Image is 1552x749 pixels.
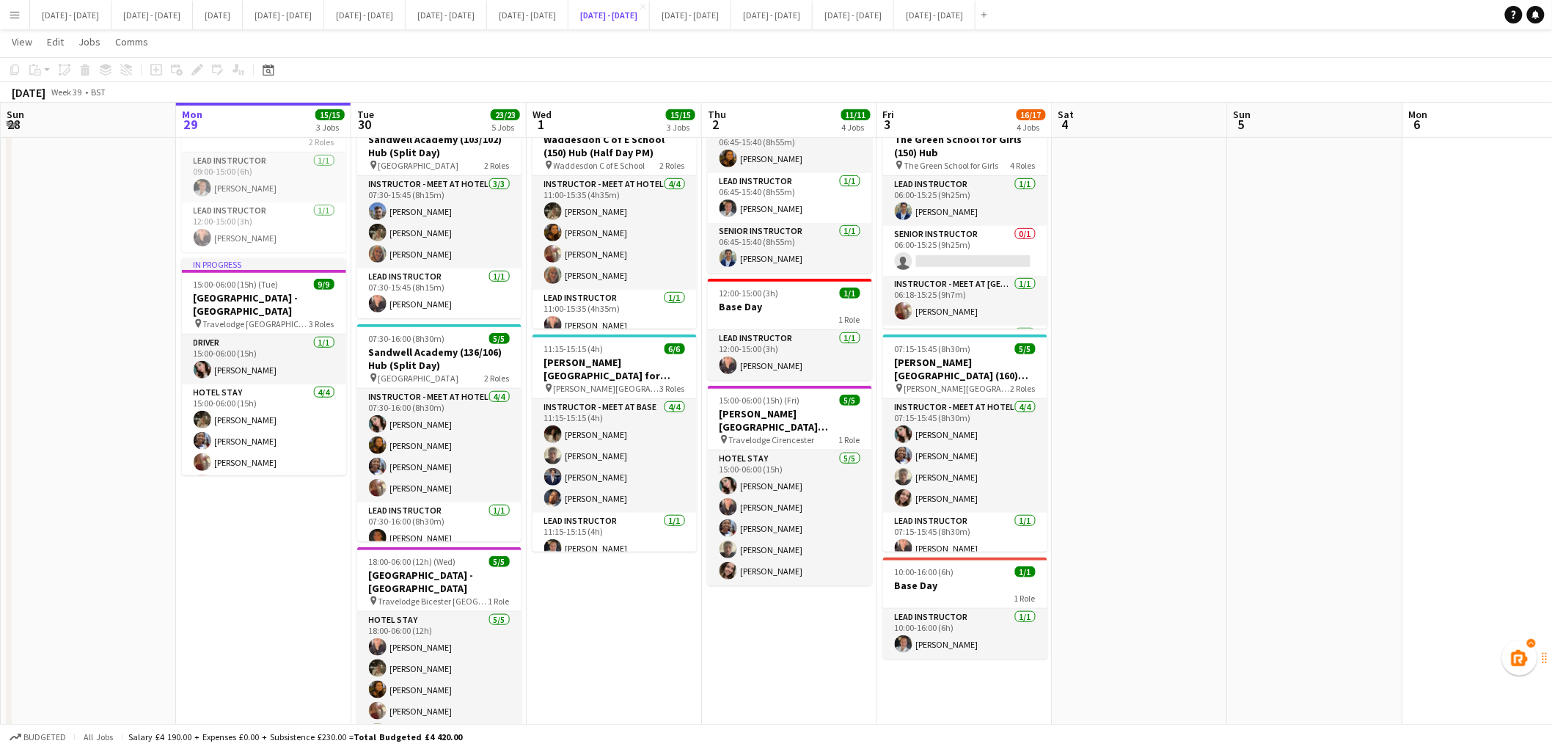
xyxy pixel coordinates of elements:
div: 3 Jobs [316,122,344,133]
span: 6 [1407,116,1428,133]
span: 18:00-06:00 (12h) (Wed) [369,556,456,567]
div: 4 Jobs [842,122,870,133]
button: Budgeted [7,729,68,745]
span: 2 Roles [660,160,685,171]
span: [PERSON_NAME][GEOGRAPHIC_DATA] [904,383,1011,394]
app-card-role: Lead Instructor1/106:00-15:25 (9h25m)[PERSON_NAME] [883,176,1047,226]
a: Comms [109,32,154,51]
app-job-card: 11:15-15:15 (4h)6/6[PERSON_NAME][GEOGRAPHIC_DATA] for Boys (170) Hub (Half Day PM) [PERSON_NAME][... [532,335,697,552]
div: 06:45-15:40 (8h55m)3/3[PERSON_NAME] Girls Academy, Bromley (93) Time Attack [PERSON_NAME] girls a... [708,59,872,273]
app-card-role: Lead Instructor1/112:00-15:00 (3h)[PERSON_NAME] [708,330,872,380]
button: [DATE] - [DATE] [30,1,111,29]
span: [PERSON_NAME][GEOGRAPHIC_DATA] for Boys [554,383,660,394]
span: Thu [708,108,726,121]
span: Mon [182,108,202,121]
span: 6/6 [665,343,685,354]
div: 18:00-06:00 (12h) (Wed)5/5[GEOGRAPHIC_DATA] - [GEOGRAPHIC_DATA] Travelodge Bicester [GEOGRAPHIC_D... [357,547,521,747]
span: 15:00-06:00 (15h) (Tue) [194,279,279,290]
button: [DATE] - [DATE] [243,1,324,29]
div: 11:00-15:35 (4h35m)5/5Waddesdon C of E School (150) Hub (Half Day PM) Waddesdon C of E School2 Ro... [532,112,697,329]
span: 9/9 [314,279,334,290]
span: Budgeted [23,732,66,742]
button: [DATE] - [DATE] [650,1,731,29]
button: [DATE] [193,1,243,29]
app-card-role: Lead Instructor1/107:15-15:45 (8h30m)[PERSON_NAME] [883,513,1047,563]
span: Travelodge Cirencester [729,434,815,445]
span: Tue [357,108,374,121]
button: [DATE] - [DATE] [324,1,406,29]
span: View [12,35,32,48]
span: Comms [115,35,148,48]
span: 5/5 [489,556,510,567]
app-card-role: Lead Instructor1/110:00-16:00 (6h)[PERSON_NAME] [883,609,1047,659]
app-card-role: Instructor - Meet at Hotel4/407:30-16:00 (8h30m)[PERSON_NAME][PERSON_NAME][PERSON_NAME][PERSON_NAME] [357,389,521,503]
h3: Sandwell Academy (136/106) Hub (Split Day) [357,346,521,372]
span: 5 [1231,116,1251,133]
span: 30 [355,116,374,133]
span: Sat [1058,108,1075,121]
button: [DATE] - [DATE] [813,1,894,29]
h3: Sandwell Academy (103/102) Hub (Split Day) [357,133,521,159]
span: 3 [881,116,895,133]
app-card-role: Instructor - Meet at Base4/411:15-15:15 (4h)[PERSON_NAME][PERSON_NAME][PERSON_NAME][PERSON_NAME] [532,399,697,513]
span: Sun [7,108,24,121]
span: 15/15 [315,109,345,120]
app-job-card: 15:00-06:00 (15h) (Fri)5/5[PERSON_NAME][GEOGRAPHIC_DATA][PERSON_NAME] Travelodge Cirencester1 Rol... [708,386,872,585]
span: Mon [1409,108,1428,121]
span: 15:00-06:00 (15h) (Fri) [720,395,800,406]
app-card-role: Senior Instructor0/106:00-15:25 (9h25m) [883,226,1047,276]
app-card-role: Instructor - Meet at Hotel3/307:30-15:45 (8h15m)[PERSON_NAME][PERSON_NAME][PERSON_NAME] [357,176,521,268]
h3: Base Day [883,579,1047,592]
div: 07:30-16:00 (8h30m)5/5Sandwell Academy (136/106) Hub (Split Day) [GEOGRAPHIC_DATA]2 RolesInstruct... [357,324,521,541]
app-card-role: Hotel Stay5/518:00-06:00 (12h)[PERSON_NAME][PERSON_NAME][PERSON_NAME][PERSON_NAME][PERSON_NAME] [357,612,521,747]
app-job-card: 09:00-15:00 (6h)2/2Base Day2 RolesLead Instructor1/109:00-15:00 (6h)[PERSON_NAME]Lead Instructor1... [182,101,346,252]
span: 1/1 [840,288,860,299]
span: Week 39 [48,87,85,98]
span: 11/11 [841,109,871,120]
span: 5/5 [840,395,860,406]
app-card-role: Instructor - Meet at Hotel4/411:00-15:35 (4h35m)[PERSON_NAME][PERSON_NAME][PERSON_NAME][PERSON_NAME] [532,176,697,290]
span: [GEOGRAPHIC_DATA] [378,373,459,384]
a: Edit [41,32,70,51]
div: 5 Jobs [491,122,519,133]
span: 2 Roles [310,136,334,147]
h3: Waddesdon C of E School (150) Hub (Half Day PM) [532,133,697,159]
app-job-card: 06:00-15:25 (9h25m)4/5The Green School for Girls (150) Hub The Green School for Girls4 RolesLead ... [883,112,1047,329]
span: 2 Roles [485,373,510,384]
span: 1 Role [839,434,860,445]
span: 07:30-16:00 (8h30m) [369,333,445,344]
app-job-card: 10:00-16:00 (6h)1/1Base Day1 RoleLead Instructor1/110:00-16:00 (6h)[PERSON_NAME] [883,558,1047,659]
div: 4 Jobs [1017,122,1045,133]
h3: [GEOGRAPHIC_DATA] - [GEOGRAPHIC_DATA] [357,569,521,595]
span: 4 Roles [1011,160,1036,171]
app-job-card: 07:30-15:45 (8h15m)4/4Sandwell Academy (103/102) Hub (Split Day) [GEOGRAPHIC_DATA]2 RolesInstruct... [357,112,521,318]
span: 11:15-15:15 (4h) [544,343,604,354]
a: View [6,32,38,51]
app-card-role: Instructor - Meet at School2/2 [883,326,1047,397]
span: [GEOGRAPHIC_DATA] [378,160,459,171]
app-card-role: Lead Instructor1/112:00-15:00 (3h)[PERSON_NAME] [182,202,346,252]
span: 10:00-16:00 (6h) [895,566,954,577]
app-job-card: 07:15-15:45 (8h30m)5/5[PERSON_NAME][GEOGRAPHIC_DATA] (160) Hub [PERSON_NAME][GEOGRAPHIC_DATA]2 Ro... [883,335,1047,552]
span: Waddesdon C of E School [554,160,645,171]
span: 1 [530,116,552,133]
app-card-role: Lead Instructor1/106:45-15:40 (8h55m)[PERSON_NAME] [708,173,872,223]
h3: Base Day [708,300,872,313]
span: 3 Roles [310,318,334,329]
app-card-role: Instructor - Meet at Base1/106:45-15:40 (8h55m)[PERSON_NAME] [708,123,872,173]
span: 2 Roles [485,160,510,171]
span: 23/23 [491,109,520,120]
div: 3 Jobs [667,122,695,133]
span: 2 Roles [1011,383,1036,394]
div: BST [91,87,106,98]
span: Edit [47,35,64,48]
app-card-role: Driver1/115:00-06:00 (15h)[PERSON_NAME] [182,335,346,384]
app-job-card: In progress15:00-06:00 (15h) (Tue)9/9[GEOGRAPHIC_DATA] - [GEOGRAPHIC_DATA] Travelodge [GEOGRAPHIC... [182,258,346,475]
app-card-role: Lead Instructor1/107:30-15:45 (8h15m)[PERSON_NAME] [357,268,521,318]
span: All jobs [81,731,116,742]
span: Fri [883,108,895,121]
span: 2 [706,116,726,133]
